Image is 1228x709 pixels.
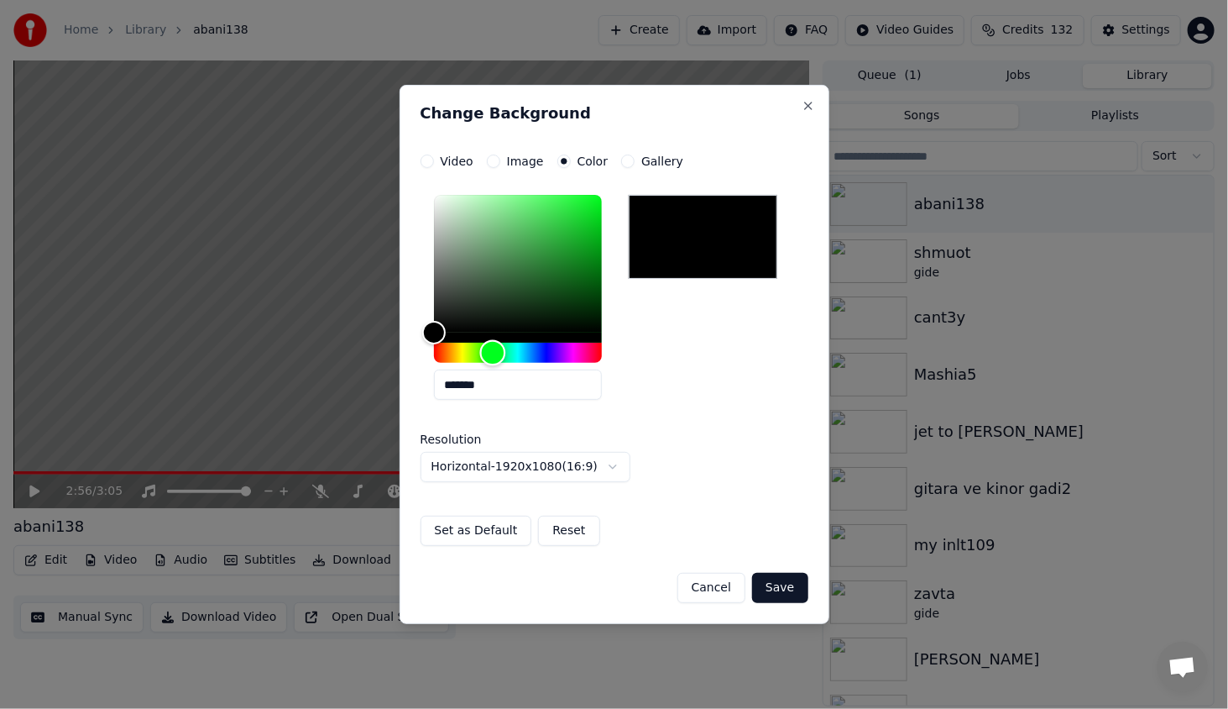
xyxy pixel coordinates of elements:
label: Color [577,155,609,167]
h2: Change Background [421,106,808,121]
label: Resolution [421,433,588,445]
button: Reset [538,516,599,546]
label: Image [507,155,544,167]
div: Hue [434,343,602,363]
label: Gallery [641,155,683,167]
div: Color [434,195,602,333]
button: Cancel [677,573,745,603]
label: Video [441,155,473,167]
button: Save [752,573,807,603]
button: Set as Default [421,516,532,546]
